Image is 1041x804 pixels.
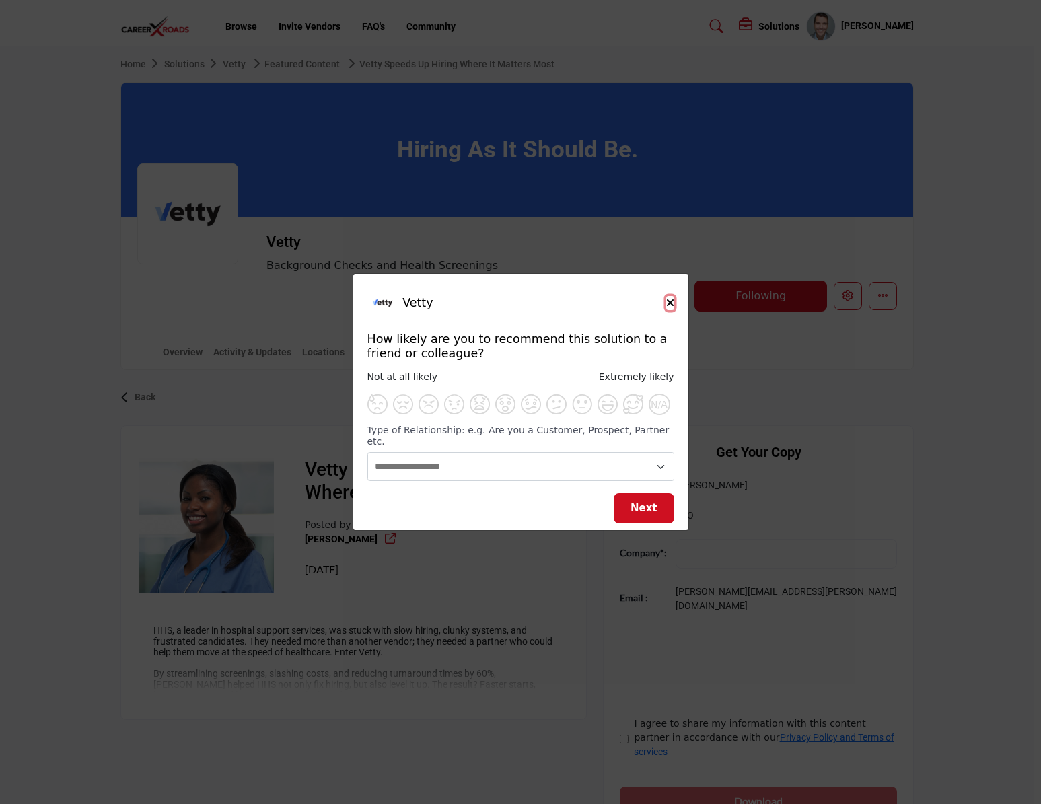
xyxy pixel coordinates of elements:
button: Next [614,493,674,523]
span: Not at all likely [367,371,437,382]
button: Close [666,296,674,310]
h5: How likely are you to recommend this solution to a friend or colleague? [367,332,674,361]
span: Extremely likely [599,371,674,382]
span: N/A [651,399,668,410]
h6: Type of Relationship: e.g. Are you a Customer, Prospect, Partner etc. [367,425,674,447]
select: Change Supplier Relationship [367,452,674,481]
button: N/A [649,394,670,415]
img: Vetty Logo [367,288,398,318]
h5: Vetty [402,296,666,310]
span: Next [631,502,657,514]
